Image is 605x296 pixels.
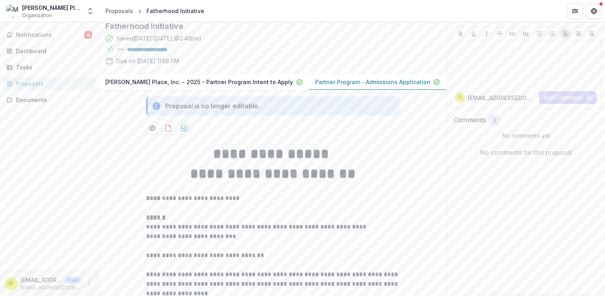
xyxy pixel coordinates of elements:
[3,29,95,41] button: Notifications6
[162,122,175,135] button: download-proposal
[567,3,583,19] button: Partners
[469,29,478,38] button: Underline
[178,122,190,135] button: download-proposal
[561,29,570,38] button: Align Left
[146,122,159,135] button: Preview a0ca772b-31ba-40f6-b3d3-05a6a2ee6125-1.pdf
[453,116,486,124] h2: Comments
[65,277,81,284] p: User
[85,3,96,19] button: Open entity switcher
[105,7,133,15] div: Proposals
[21,276,62,284] p: [EMAIL_ADDRESS][DOMAIN_NAME]
[9,281,13,286] div: grants@madonnaplace.org
[574,29,583,38] button: Align Center
[84,31,92,39] span: 6
[165,101,260,111] div: Proposal is no longer editable.
[16,96,89,104] div: Documents
[495,29,504,38] button: Strike
[146,7,204,15] div: Fatherhood Initiative
[116,57,179,65] p: Due on [DATE] 11:59 PM
[102,5,136,17] a: Proposals
[315,78,430,86] p: Partner Program - Admissions Application
[22,4,82,12] div: [PERSON_NAME] Place, Inc.
[459,96,462,100] div: grants@madonnaplace.org
[116,34,202,42] div: Saved [DATE] ( [DATE] @ 2:40pm )
[535,29,544,38] button: Bullet List
[105,21,428,31] h2: Fatherhood Initiative
[16,79,89,88] div: Proposals
[453,131,599,140] p: No comments yet
[521,29,531,38] button: Heading 2
[468,94,536,102] p: [EMAIL_ADDRESS][DOMAIN_NAME]
[508,29,517,38] button: Heading 1
[16,63,89,71] div: Tasks
[16,47,89,55] div: Dashboard
[22,12,52,19] span: Organization
[548,29,557,38] button: Ordered List
[587,29,596,38] button: Align Right
[482,29,491,38] button: Italicize
[16,32,84,38] span: Notifications
[456,29,465,38] button: Bold
[102,5,207,17] nav: breadcrumb
[493,117,496,124] span: 0
[3,77,95,90] a: Proposals
[105,78,293,86] p: [PERSON_NAME] Place, Inc. - 2025 - Partner Program Intent to Apply
[586,3,602,19] button: Get Help
[3,44,95,58] a: Dashboard
[116,47,124,52] p: 100 %
[21,284,81,291] p: [EMAIL_ADDRESS][DOMAIN_NAME]
[539,91,597,104] button: Add Comment
[3,93,95,106] a: Documents
[480,148,572,157] p: No comments for this proposal
[6,5,19,17] img: Madonna Place, Inc.
[3,61,95,74] a: Tasks
[84,279,94,288] button: More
